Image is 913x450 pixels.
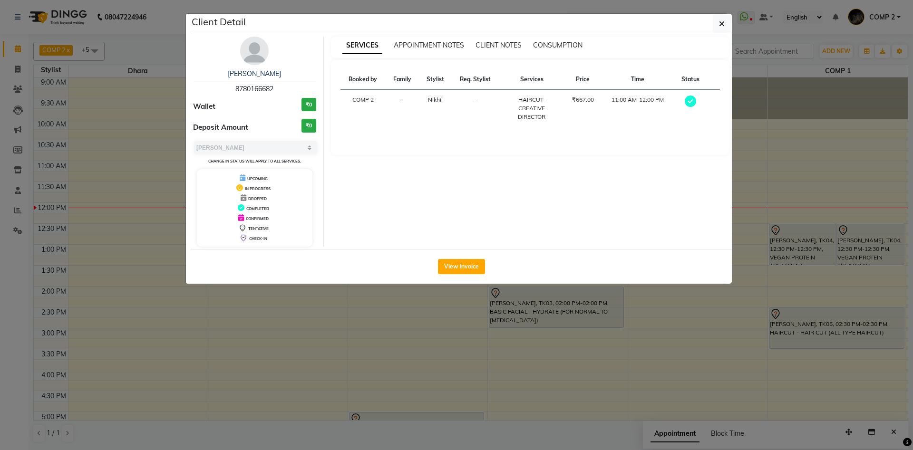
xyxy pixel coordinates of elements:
th: Stylist [419,69,452,90]
button: View Invoice [438,259,485,274]
span: SERVICES [342,37,382,54]
img: avatar [240,37,269,65]
span: 8780166682 [235,85,273,93]
span: DROPPED [248,196,267,201]
span: COMPLETED [246,206,269,211]
span: CLIENT NOTES [476,41,522,49]
span: Deposit Amount [193,122,248,133]
td: - [386,90,419,127]
small: Change in status will apply to all services. [208,159,301,163]
th: Price [564,69,602,90]
span: APPOINTMENT NOTES [394,41,464,49]
span: IN PROGRESS [245,186,271,191]
span: CHECK-IN [249,236,267,241]
th: Family [386,69,419,90]
h3: ₹0 [301,119,316,133]
span: Nikhil [428,96,443,103]
a: [PERSON_NAME] [228,69,281,78]
h5: Client Detail [192,15,246,29]
th: Status [674,69,707,90]
span: CONFIRMED [246,216,269,221]
td: COMP 2 [340,90,386,127]
th: Req. Stylist [452,69,500,90]
th: Booked by [340,69,386,90]
div: ₹667.00 [570,96,596,104]
td: - [452,90,500,127]
span: UPCOMING [247,176,268,181]
th: Time [602,69,674,90]
td: 11:00 AM-12:00 PM [602,90,674,127]
th: Services [499,69,564,90]
span: CONSUMPTION [533,41,583,49]
span: Wallet [193,101,215,112]
span: TENTATIVE [248,226,269,231]
div: HAIRCUT-CREATIVE DIRECTOR [505,96,558,121]
h3: ₹0 [301,98,316,112]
